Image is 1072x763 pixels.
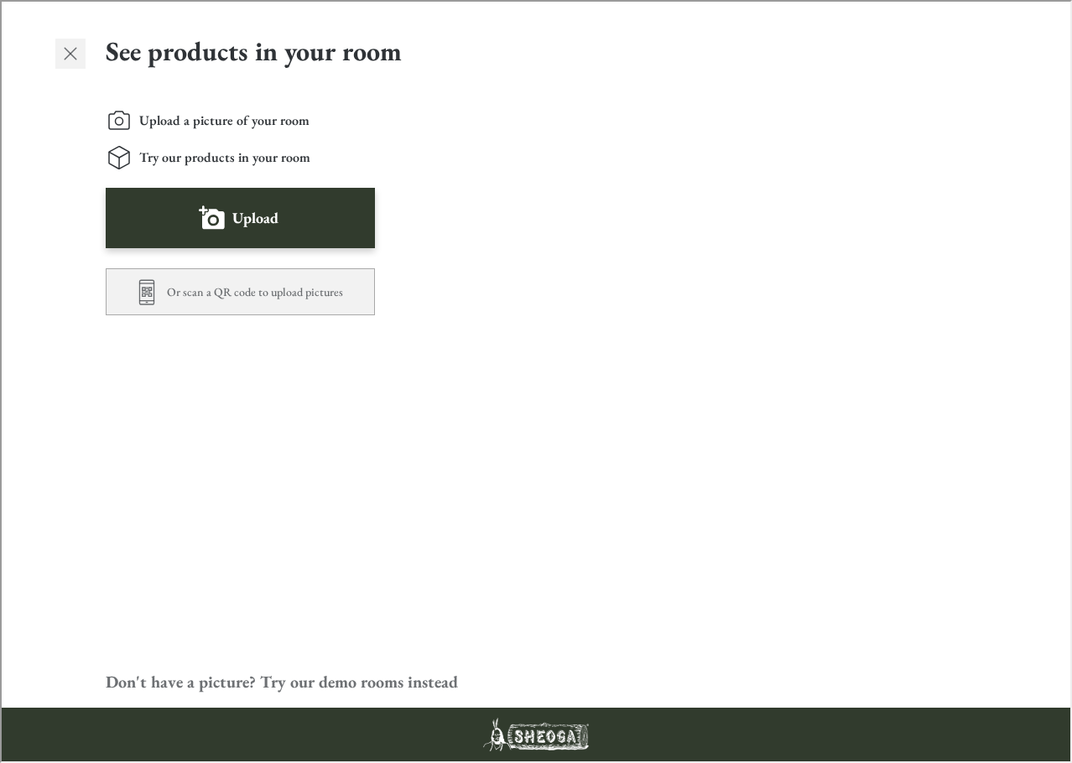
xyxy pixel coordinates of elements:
[104,186,373,247] button: Upload a picture of your room
[54,37,84,67] button: Exit visualizer
[474,112,965,603] video: You will be able to see the selected and other products in your room.
[104,669,456,691] h2: Don't have a picture? Try our demo rooms instead
[138,147,309,165] span: Try our products in your room
[467,715,601,750] a: Visit Sheoga Hardwood Flooring homepage
[104,106,373,169] ol: Instructions
[231,203,277,230] label: Upload
[138,110,308,128] span: Upload a picture of your room
[104,267,373,314] button: Scan a QR code to upload pictures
